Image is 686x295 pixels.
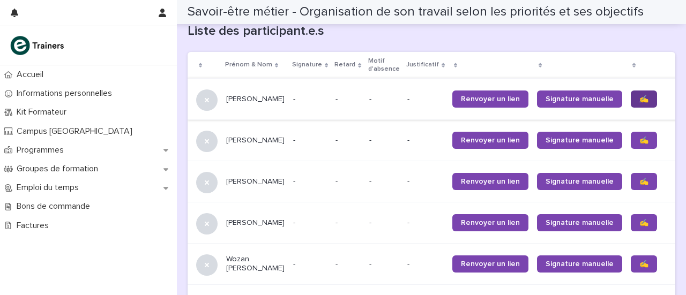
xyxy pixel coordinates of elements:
p: - [369,218,399,228]
span: ✍️ [639,95,648,103]
span: Signature manuelle [546,95,614,103]
p: Emploi du temps [12,183,87,193]
span: ✍️ [639,219,648,226]
p: - [407,218,444,228]
p: - [369,177,399,186]
a: ✍️ [631,90,657,108]
p: - [293,95,327,104]
span: Signature manuelle [546,137,614,144]
p: - [335,134,340,145]
span: ✍️ [639,178,648,185]
p: - [407,95,444,104]
img: K0CqGN7SDeD6s4JG8KQk [9,35,68,56]
p: - [369,260,399,269]
p: Campus [GEOGRAPHIC_DATA] [12,126,141,137]
span: Renvoyer un lien [461,137,520,144]
span: ✍️ [639,137,648,144]
p: - [369,136,399,145]
h1: Liste des participant.e.s [188,24,675,39]
p: [PERSON_NAME] [226,136,285,145]
p: Programmes [12,145,72,155]
p: - [335,175,340,186]
p: - [407,260,444,269]
p: - [293,177,327,186]
a: Renvoyer un lien [452,214,528,231]
p: Kit Formateur [12,107,75,117]
p: Signature [292,59,322,71]
p: [PERSON_NAME] [226,177,285,186]
p: - [369,95,399,104]
p: - [293,218,327,228]
a: ✍️ [631,173,657,190]
span: ✍️ [639,260,648,268]
p: Retard [334,59,355,71]
p: - [407,136,444,145]
a: ✍️ [631,214,657,231]
p: Wozan [PERSON_NAME] [226,255,285,273]
span: Renvoyer un lien [461,219,520,226]
p: Groupes de formation [12,164,107,174]
a: Renvoyer un lien [452,90,528,108]
span: Renvoyer un lien [461,178,520,185]
a: Signature manuelle [537,255,622,273]
p: Prénom & Nom [225,59,272,71]
p: Informations personnelles [12,88,121,99]
span: Renvoyer un lien [461,95,520,103]
span: Signature manuelle [546,219,614,226]
p: Bons de commande [12,201,99,211]
p: Factures [12,221,57,231]
p: - [335,93,340,104]
a: Signature manuelle [537,214,622,231]
a: Signature manuelle [537,132,622,149]
a: Signature manuelle [537,90,622,108]
h2: Savoir-être métier - Organisation de son travail selon les priorités et ses objectifs [188,4,644,20]
a: Renvoyer un lien [452,255,528,273]
p: - [335,258,340,269]
p: - [293,260,327,269]
span: Signature manuelle [546,260,614,268]
span: Signature manuelle [546,178,614,185]
a: ✍️ [631,132,657,149]
p: [PERSON_NAME] [226,218,285,228]
p: - [407,177,444,186]
p: [PERSON_NAME] [226,95,285,104]
a: Renvoyer un lien [452,173,528,190]
p: Justificatif [406,59,439,71]
a: Signature manuelle [537,173,622,190]
p: - [293,136,327,145]
p: Motif d'absence [368,55,400,75]
p: - [335,216,340,228]
a: Renvoyer un lien [452,132,528,149]
span: Renvoyer un lien [461,260,520,268]
a: ✍️ [631,255,657,273]
p: Accueil [12,70,52,80]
